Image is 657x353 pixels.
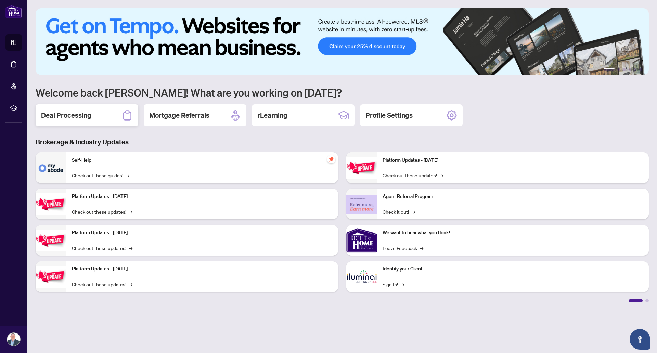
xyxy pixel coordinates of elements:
[7,333,20,346] img: Profile Icon
[383,229,643,237] p: We want to hear what you think!
[630,329,650,350] button: Open asap
[634,68,636,71] button: 5
[129,280,132,288] span: →
[412,208,415,215] span: →
[365,111,413,120] h2: Profile Settings
[257,111,287,120] h2: rLearning
[628,68,631,71] button: 4
[346,261,377,292] img: Identify your Client
[72,172,129,179] a: Check out these guides!→
[36,137,649,147] h3: Brokerage & Industry Updates
[129,244,132,252] span: →
[149,111,209,120] h2: Mortgage Referrals
[440,172,443,179] span: →
[623,68,626,71] button: 3
[639,68,642,71] button: 6
[72,229,333,237] p: Platform Updates - [DATE]
[383,265,643,273] p: Identify your Client
[5,5,22,18] img: logo
[383,208,415,215] a: Check it out!→
[327,155,335,163] span: pushpin
[36,266,66,288] img: Platform Updates - July 8, 2025
[383,156,643,164] p: Platform Updates - [DATE]
[346,157,377,179] img: Platform Updates - June 23, 2025
[72,156,333,164] p: Self-Help
[383,193,643,200] p: Agent Referral Program
[36,230,66,251] img: Platform Updates - July 21, 2025
[36,152,66,183] img: Self-Help
[72,280,132,288] a: Check out these updates!→
[36,8,649,75] img: Slide 0
[617,68,620,71] button: 2
[72,244,132,252] a: Check out these updates!→
[383,244,423,252] a: Leave Feedback→
[36,86,649,99] h1: Welcome back [PERSON_NAME]! What are you working on [DATE]?
[420,244,423,252] span: →
[41,111,91,120] h2: Deal Processing
[72,193,333,200] p: Platform Updates - [DATE]
[36,193,66,215] img: Platform Updates - September 16, 2025
[129,208,132,215] span: →
[72,208,132,215] a: Check out these updates!→
[346,195,377,214] img: Agent Referral Program
[126,172,129,179] span: →
[383,172,443,179] a: Check out these updates!→
[346,225,377,256] img: We want to hear what you think!
[604,68,615,71] button: 1
[383,280,404,288] a: Sign In!→
[401,280,404,288] span: →
[72,265,333,273] p: Platform Updates - [DATE]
